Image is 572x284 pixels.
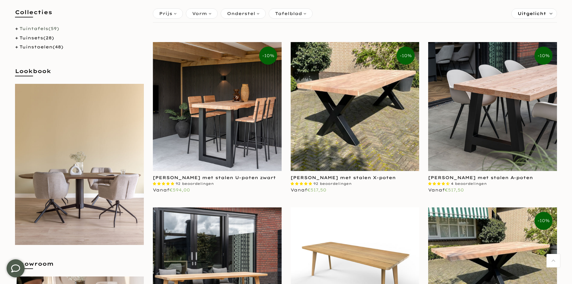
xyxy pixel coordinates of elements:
[259,47,277,65] span: -10%
[153,175,276,180] a: [PERSON_NAME] met stalen U-poten zwart
[291,175,396,180] a: [PERSON_NAME] met stalen X-poten
[512,9,557,18] label: Sorteren:Uitgelicht
[53,44,63,50] span: (48)
[15,260,144,273] h5: Showroom
[1,253,31,283] iframe: toggle-frame
[15,67,144,81] h5: Lookbook
[227,10,255,17] span: Onderstel
[397,47,415,65] span: -10%
[445,187,464,193] span: €517,50
[48,26,59,31] span: (59)
[291,182,313,186] span: 4.87 stars
[313,182,352,186] span: 92 beoordelingen
[153,187,190,193] span: Vanaf
[20,35,54,41] a: Tuinsets(28)
[307,187,326,193] span: €517,50
[153,182,176,186] span: 4.87 stars
[20,26,59,31] a: Tuintafels(59)
[169,187,190,193] span: €594,00
[546,254,560,267] a: Terug naar boven
[192,10,207,17] span: Vorm
[275,10,302,17] span: Tafelblad
[176,182,214,186] span: 92 beoordelingen
[518,9,546,18] span: Uitgelicht
[534,212,552,230] span: -10%
[451,182,487,186] span: 4 beoordelingen
[20,44,63,50] a: Tuinstoelen(48)
[159,10,172,17] span: Prijs
[534,47,552,65] span: -10%
[428,187,464,193] span: Vanaf
[43,35,54,41] span: (28)
[428,175,533,180] a: [PERSON_NAME] met stalen A-poten
[291,187,326,193] span: Vanaf
[15,8,144,22] h5: Collecties
[428,182,451,186] span: 4.50 stars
